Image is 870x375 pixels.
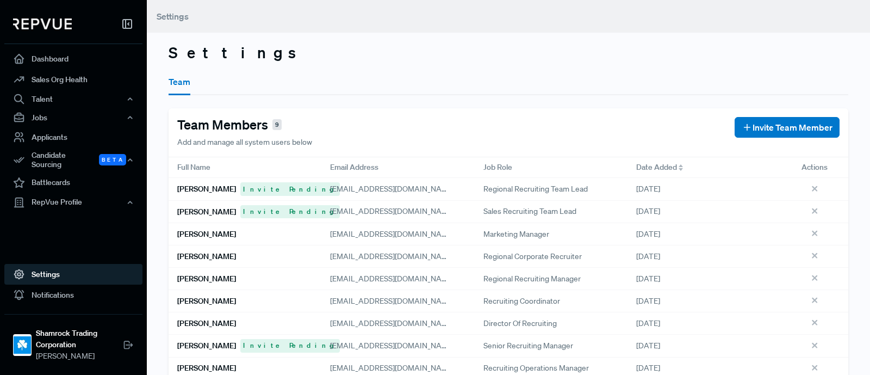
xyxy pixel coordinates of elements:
span: Beta [99,154,126,165]
h6: [PERSON_NAME] [177,185,236,194]
button: Candidate Sourcing Beta [4,147,142,173]
span: Regional Recruiting Manager [483,273,581,285]
div: [DATE] [627,201,780,223]
h6: [PERSON_NAME] [177,230,236,239]
span: [EMAIL_ADDRESS][DOMAIN_NAME] [330,363,455,373]
span: [EMAIL_ADDRESS][DOMAIN_NAME] [330,229,455,239]
span: [EMAIL_ADDRESS][DOMAIN_NAME] [330,251,455,261]
span: Regional Corporate Recruiter [483,251,582,262]
h3: Settings [169,44,848,62]
p: Add and manage all system users below [177,137,312,148]
span: 9 [272,119,282,131]
h6: [PERSON_NAME] [177,252,236,261]
span: Date Added [636,162,677,173]
h6: [PERSON_NAME] [177,341,236,351]
span: Invite Pending [240,182,340,195]
span: Email Address [330,162,378,173]
a: Shamrock Trading CorporationShamrock Trading Corporation[PERSON_NAME] [4,314,142,366]
div: [DATE] [627,335,780,357]
span: Settings [157,11,189,22]
img: Shamrock Trading Corporation [14,336,31,354]
span: Invite Pending [240,205,340,218]
span: Actions [801,162,828,173]
span: Marketing Manager [483,229,549,240]
a: Applicants [4,127,142,147]
div: Candidate Sourcing [4,147,142,173]
h6: [PERSON_NAME] [177,274,236,284]
div: [DATE] [627,178,780,200]
h6: [PERSON_NAME] [177,364,236,373]
span: [PERSON_NAME] [36,351,123,362]
span: Invite Team Member [753,121,832,134]
strong: Shamrock Trading Corporation [36,328,123,351]
span: Director of Recruiting [483,318,557,329]
span: [EMAIL_ADDRESS][DOMAIN_NAME] [330,296,455,306]
a: Sales Org Health [4,69,142,90]
h6: [PERSON_NAME] [177,207,236,217]
a: Dashboard [4,48,142,69]
span: [EMAIL_ADDRESS][DOMAIN_NAME] [330,341,455,351]
span: [EMAIL_ADDRESS][DOMAIN_NAME] [330,318,455,328]
div: [DATE] [627,290,780,312]
img: RepVue [13,19,72,29]
div: [DATE] [627,312,780,335]
button: Talent [4,90,142,108]
span: [EMAIL_ADDRESS][DOMAIN_NAME] [330,206,455,216]
span: Regional Recruiting Team Lead [483,183,588,195]
a: Settings [4,264,142,285]
a: Notifications [4,285,142,305]
span: Full Name [177,162,210,173]
button: RepVue Profile [4,193,142,212]
span: Recruiting Coordinator [483,296,560,307]
h4: Team Members [177,117,268,133]
div: [DATE] [627,268,780,290]
span: Sales Recruiting Team Lead [483,206,576,217]
div: [DATE] [627,245,780,268]
button: Invite Team Member [735,117,840,138]
h6: [PERSON_NAME] [177,319,236,328]
a: Battlecards [4,173,142,193]
span: [EMAIL_ADDRESS][DOMAIN_NAME] [330,184,455,194]
button: Jobs [4,108,142,127]
h6: [PERSON_NAME] [177,297,236,306]
div: Toggle SortBy [627,157,780,178]
span: Recruiting Operations Manager [483,362,589,374]
span: Job Role [483,162,512,173]
button: Team [169,67,190,95]
span: Invite Pending [240,339,340,352]
span: Senior Recruiting Manager [483,340,573,352]
div: [DATE] [627,223,780,245]
span: [EMAIL_ADDRESS][DOMAIN_NAME] [330,274,455,284]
